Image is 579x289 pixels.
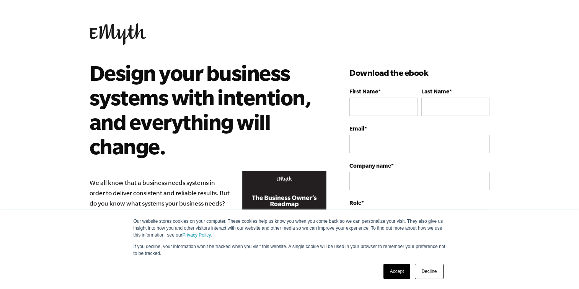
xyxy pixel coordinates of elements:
a: Decline [415,264,443,279]
span: Company name [349,162,391,169]
img: EMyth [90,23,146,45]
span: Email [349,125,364,132]
img: Business Owners Roadmap Cover [242,171,326,280]
h2: Design your business systems with intention, and everything will change. [90,60,316,158]
span: First Name [349,88,378,95]
a: Privacy Policy [183,232,211,238]
span: Role [349,199,361,206]
p: If you decline, your information won’t be tracked when you visit this website. A single cookie wi... [134,243,446,257]
span: Last Name [421,88,449,95]
a: Accept [383,264,411,279]
h3: Download the ebook [349,67,489,79]
p: Our website stores cookies on your computer. These cookies help us know you when you come back so... [134,218,446,238]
